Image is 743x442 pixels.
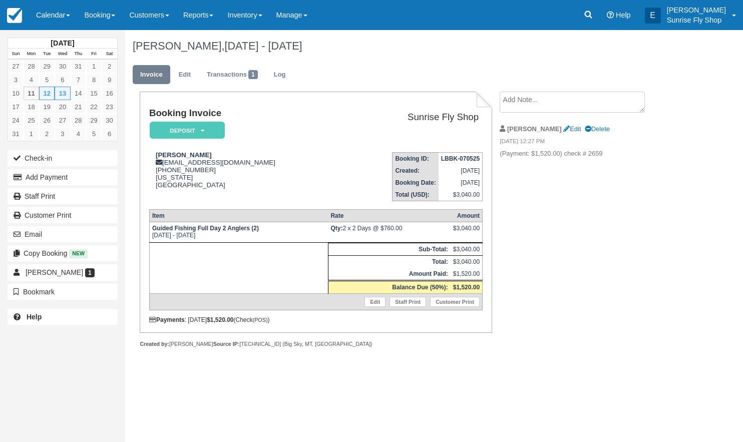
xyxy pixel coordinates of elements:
a: 12 [39,87,55,100]
a: 13 [55,87,70,100]
button: Email [8,226,118,242]
th: Balance Due (50%): [328,281,450,294]
a: 24 [8,114,24,127]
a: 17 [8,100,24,114]
a: 20 [55,100,70,114]
a: Edit [171,65,198,85]
th: Amount [451,210,483,222]
th: Sun [8,49,24,60]
a: 19 [39,100,55,114]
span: 1 [85,268,95,277]
a: 27 [8,60,24,73]
b: Help [27,313,42,321]
strong: [DATE] [51,39,74,47]
span: Help [616,11,631,19]
a: 1 [86,60,102,73]
a: Delete [585,125,610,133]
a: 8 [86,73,102,87]
th: Tue [39,49,55,60]
strong: [PERSON_NAME] [156,151,212,159]
th: Thu [71,49,86,60]
a: 3 [8,73,24,87]
th: Item [149,210,328,222]
a: 2 [102,60,117,73]
a: 30 [55,60,70,73]
a: Edit [364,297,386,307]
a: 18 [24,100,39,114]
a: Staff Print [8,188,118,204]
a: 5 [86,127,102,141]
button: Bookmark [8,284,118,300]
a: 1 [24,127,39,141]
a: Staff Print [390,297,426,307]
a: 29 [86,114,102,127]
th: Sub-Total: [328,243,450,256]
small: (POS) [253,317,268,323]
em: Deposit [150,122,225,139]
a: 28 [71,114,86,127]
td: [DATE] [439,165,483,177]
a: 28 [24,60,39,73]
a: 10 [8,87,24,100]
a: 30 [102,114,117,127]
strong: Payments [149,316,185,323]
span: 1 [248,70,258,79]
a: 31 [71,60,86,73]
a: 31 [8,127,24,141]
td: $1,520.00 [451,268,483,281]
a: 14 [71,87,86,100]
a: 23 [102,100,117,114]
th: Amount Paid: [328,268,450,281]
div: [EMAIL_ADDRESS][DOMAIN_NAME] [PHONE_NUMBER] [US_STATE] [GEOGRAPHIC_DATA] [149,151,343,189]
p: [PERSON_NAME] [667,5,726,15]
em: [DATE] 12:27 PM [500,137,668,148]
th: Total: [328,256,450,268]
th: Fri [86,49,102,60]
h2: Sunrise Fly Shop [347,112,479,123]
button: Copy Booking New [8,245,118,261]
a: 4 [24,73,39,87]
strong: [PERSON_NAME] [507,125,562,133]
p: (Payment: $1,520.00) check # 2659 [500,149,668,159]
a: 7 [71,73,86,87]
button: Check-in [8,150,118,166]
a: 6 [102,127,117,141]
a: 9 [102,73,117,87]
a: 5 [39,73,55,87]
td: [DATE] [439,177,483,189]
a: Help [8,309,118,325]
a: 4 [71,127,86,141]
strong: $1,520.00 [207,316,233,323]
a: Log [266,65,293,85]
a: 2 [39,127,55,141]
a: Transactions1 [199,65,265,85]
a: 25 [24,114,39,127]
a: 26 [39,114,55,127]
th: Booking ID: [393,153,439,165]
a: Edit [563,125,581,133]
th: Rate [328,210,450,222]
span: [DATE] - [DATE] [224,40,302,52]
strong: Guided Fishing Full Day 2 Anglers (2) [152,225,259,232]
strong: LBBK-070525 [441,155,480,162]
th: Total (USD): [393,189,439,201]
th: Booking Date: [393,177,439,189]
h1: [PERSON_NAME], [133,40,675,52]
a: 29 [39,60,55,73]
div: E [645,8,661,24]
strong: Created by: [140,341,169,347]
a: Invoice [133,65,170,85]
td: $3,040.00 [451,256,483,268]
a: 16 [102,87,117,100]
div: [PERSON_NAME] [TECHNICAL_ID] (Big Sky, MT, [GEOGRAPHIC_DATA]) [140,340,492,348]
td: 2 x 2 Days @ $760.00 [328,222,450,243]
a: 22 [86,100,102,114]
a: 6 [55,73,70,87]
img: checkfront-main-nav-mini-logo.png [7,8,22,23]
p: Sunrise Fly Shop [667,15,726,25]
a: 27 [55,114,70,127]
strong: Qty [330,225,342,232]
a: [PERSON_NAME] 1 [8,264,118,280]
span: [PERSON_NAME] [26,268,83,276]
button: Add Payment [8,169,118,185]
